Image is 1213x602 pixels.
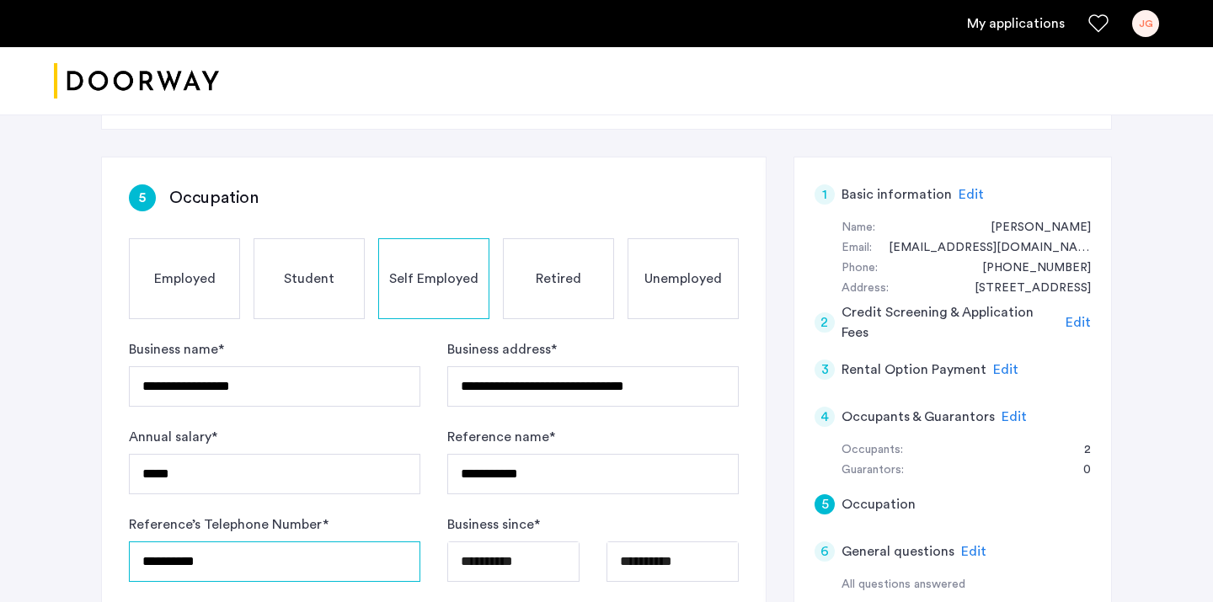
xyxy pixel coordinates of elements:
[842,184,952,205] h5: Basic information
[974,218,1091,238] div: Jonah Geschwind
[447,339,557,360] label: Business address *
[1066,461,1091,481] div: 0
[842,461,904,481] div: Guarantors:
[1132,10,1159,37] div: JG
[842,360,986,380] h5: Rental Option Payment
[842,218,875,238] div: Name:
[815,407,835,427] div: 4
[154,269,216,289] span: Employed
[54,50,219,113] img: logo
[842,494,916,514] h5: Occupation
[129,339,224,360] label: Business name *
[958,279,1091,299] div: 229 E 5th St, #8
[389,269,478,289] span: Self Employed
[644,269,722,289] span: Unemployed
[129,514,329,535] label: Reference’s Telephone Number *
[842,440,903,461] div: Occupants:
[1088,13,1109,34] a: Favorites
[1067,440,1091,461] div: 2
[815,541,835,562] div: 6
[993,363,1018,376] span: Edit
[842,302,1060,343] h5: Credit Screening & Application Fees
[536,269,581,289] span: Retired
[1002,410,1027,424] span: Edit
[1066,316,1091,329] span: Edit
[842,541,954,562] h5: General questions
[169,186,259,210] h3: Occupation
[872,238,1091,258] div: jgesch13@gmail.com
[967,13,1065,34] a: My application
[965,258,1091,279] div: +13103431439
[959,188,984,201] span: Edit
[842,575,1091,595] div: All questions answered
[284,269,334,289] span: Student
[447,514,540,535] label: Business since *
[842,407,995,427] h5: Occupants & Guarantors
[842,279,889,299] div: Address:
[961,545,986,558] span: Edit
[842,258,878,279] div: Phone:
[606,541,739,582] input: Available date
[815,184,835,205] div: 1
[815,312,835,333] div: 2
[54,50,219,113] a: Cazamio logo
[447,427,555,447] label: Reference name *
[842,238,872,258] div: Email:
[815,360,835,380] div: 3
[129,427,217,447] label: Annual salary *
[129,184,156,211] div: 5
[815,494,835,514] div: 5
[447,541,580,582] input: Available date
